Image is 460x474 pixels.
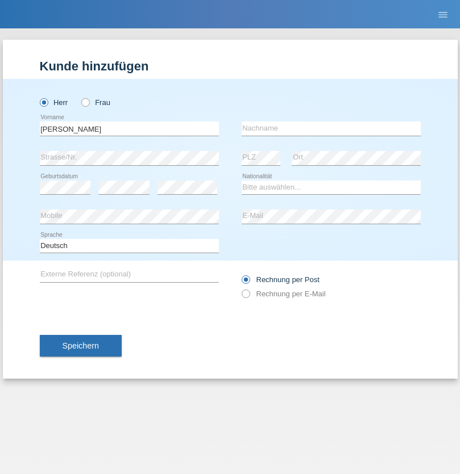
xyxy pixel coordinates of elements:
[242,275,249,290] input: Rechnung per Post
[81,98,89,106] input: Frau
[242,290,326,298] label: Rechnung per E-Mail
[40,59,421,73] h1: Kunde hinzufügen
[437,9,449,20] i: menu
[40,98,68,107] label: Herr
[242,290,249,304] input: Rechnung per E-Mail
[40,98,47,106] input: Herr
[81,98,110,107] label: Frau
[432,11,454,18] a: menu
[242,275,320,284] label: Rechnung per Post
[63,341,99,350] span: Speichern
[40,335,122,356] button: Speichern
